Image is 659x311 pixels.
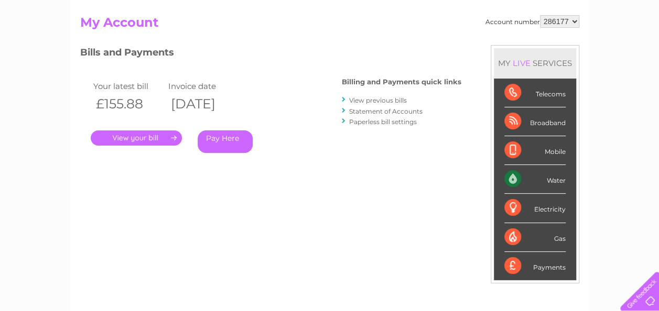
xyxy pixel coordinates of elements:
[504,165,566,194] div: Water
[349,118,417,126] a: Paperless bill settings
[198,130,253,153] a: Pay Here
[80,45,461,63] h3: Bills and Payments
[166,93,241,115] th: [DATE]
[504,107,566,136] div: Broadband
[494,48,576,78] div: MY SERVICES
[504,136,566,165] div: Mobile
[504,194,566,223] div: Electricity
[91,79,166,93] td: Your latest bill
[474,45,494,52] a: Water
[80,15,579,35] h2: My Account
[349,96,407,104] a: View previous bills
[504,252,566,280] div: Payments
[504,79,566,107] div: Telecoms
[91,130,182,146] a: .
[501,45,524,52] a: Energy
[504,223,566,252] div: Gas
[624,45,649,52] a: Log out
[23,27,77,59] img: logo.png
[485,15,579,28] div: Account number
[342,78,461,86] h4: Billing and Payments quick links
[461,5,534,18] a: 0333 014 3131
[589,45,615,52] a: Contact
[530,45,561,52] a: Telecoms
[511,58,533,68] div: LIVE
[349,107,423,115] a: Statement of Accounts
[91,93,166,115] th: £155.88
[568,45,583,52] a: Blog
[82,6,578,51] div: Clear Business is a trading name of Verastar Limited (registered in [GEOGRAPHIC_DATA] No. 3667643...
[166,79,241,93] td: Invoice date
